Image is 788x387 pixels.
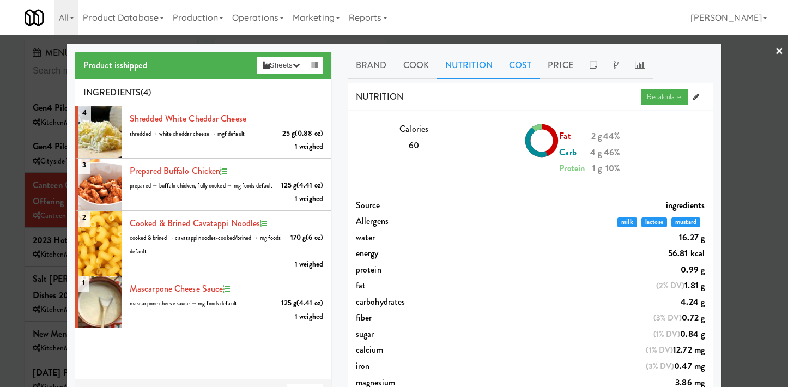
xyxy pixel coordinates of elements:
[674,360,705,372] span: 0.47 mg
[130,112,246,125] a: shredded white cheddar cheese
[130,130,245,138] span: shredded → white cheddar cheese → mgf default
[295,192,323,206] div: 1 weighed
[641,89,688,105] a: Recalculate
[668,247,705,259] span: 56.81 kcal
[356,294,410,310] span: carbohydrates
[356,310,410,326] span: fiber
[296,180,323,190] span: (4.41 oz)
[83,86,141,99] span: INGREDIENTS
[220,168,227,175] i: Recipe
[356,197,410,214] span: Source
[281,297,323,310] div: 125 g
[666,197,705,214] span: ingredients
[775,35,784,69] a: ×
[75,276,331,328] li: 1Mascarpone Cheese Sauce125 g(4.41 oz)mascarpone cheese sauce → mg foods default1 weighed
[356,277,410,294] span: fat
[356,358,410,374] span: iron
[78,208,90,227] span: 2
[602,160,620,177] div: 10%
[260,220,267,227] i: Recipe
[75,159,331,211] li: 3prepared Buffalo Chicken125 g(4.41 oz)prepared → buffalo chicken, fully cooked → mg foods defaul...
[356,342,410,358] span: calcium
[559,128,583,144] div: Fat
[120,59,147,71] b: shipped
[656,280,685,292] span: (2% DV)
[83,59,147,71] span: Product is
[290,231,323,245] div: 170 g
[281,179,323,192] div: 125 g
[130,165,220,177] a: prepared Buffalo Chicken
[130,182,272,190] span: prepared → buffalo chicken, fully cooked → mg foods default
[295,128,323,138] span: (0.88 oz)
[559,144,583,161] div: Carb
[296,298,323,308] span: (4.41 oz)
[356,213,410,229] span: Allergens
[348,52,395,79] a: Brand
[602,144,620,161] div: 46%
[282,127,323,141] div: 25 g
[617,217,637,227] span: milk
[583,144,602,161] div: 4 g
[356,262,410,278] span: protein
[295,258,323,271] div: 1 weighed
[78,103,91,122] span: 4
[75,106,331,159] li: 4shredded white cheddar cheese25 g(0.88 oz)shredded → white cheddar cheese → mgf default1 weighed
[78,273,89,292] span: 1
[646,361,675,372] span: (3% DV)
[681,263,705,276] span: 0.99 g
[356,121,472,137] div: Calories
[356,137,472,154] div: 60
[356,245,410,262] span: energy
[257,57,305,74] button: Sheets
[295,140,323,154] div: 1 weighed
[130,299,237,307] span: mascarpone cheese sauce → mg foods default
[684,279,705,292] span: 1.81 g
[602,128,620,144] div: 44%
[679,231,705,244] span: 16.27 g
[673,343,705,356] span: 12.72 mg
[306,232,323,243] span: (6 oz)
[130,282,223,295] a: Mascarpone Cheese Sauce
[130,234,281,256] span: cooked & brined → cavatappi noodles-cooked/brined → mg foods default
[78,155,90,174] span: 3
[75,211,331,276] li: 2cooked & brined Cavatappi Noodles170 g(6 oz)cooked & brined → cavatappi noodles-cooked/brined → ...
[671,217,700,227] span: mustard
[356,326,410,342] span: sugar
[653,329,681,340] span: (1% DV)
[501,52,540,79] a: Cost
[559,160,583,177] div: Protein
[395,52,437,79] a: Cook
[681,295,705,308] span: 4.24 g
[130,217,260,229] a: cooked & brined Cavatappi Noodles
[583,160,602,177] div: 1 g
[680,328,705,340] span: 0.84 g
[583,128,602,144] div: 2 g
[641,217,667,227] span: lactose
[356,90,403,103] span: NUTRITION
[141,86,151,99] span: (4)
[223,286,230,293] i: Recipe
[682,311,705,324] span: 0.72 g
[356,229,410,246] span: water
[540,52,581,79] a: Price
[295,310,323,324] div: 1 weighed
[437,52,501,79] a: Nutrition
[646,344,673,356] span: (1% DV)
[653,312,682,324] span: (3% DV)
[25,8,44,27] img: Micromart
